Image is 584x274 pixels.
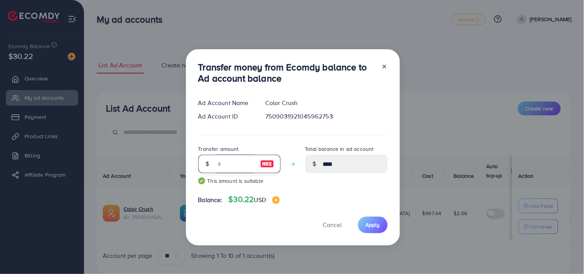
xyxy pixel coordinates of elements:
span: Cancel [323,221,342,229]
label: Total balance in ad account [305,145,374,153]
span: USD [254,195,266,204]
span: Balance: [198,195,223,204]
h3: Transfer money from Ecomdy balance to Ad account balance [198,62,375,84]
div: Color Crush [259,99,393,107]
small: This amount is suitable [198,177,281,185]
div: 7509031921045962753 [259,112,393,121]
img: image [260,159,274,169]
button: Cancel [313,217,352,233]
h4: $30.22 [229,195,280,204]
img: guide [198,177,205,184]
span: Apply [366,221,380,229]
div: Ad Account ID [192,112,259,121]
label: Transfer amount [198,145,239,153]
img: image [272,196,280,204]
iframe: Chat [551,239,578,268]
button: Apply [358,217,388,233]
div: Ad Account Name [192,99,259,107]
